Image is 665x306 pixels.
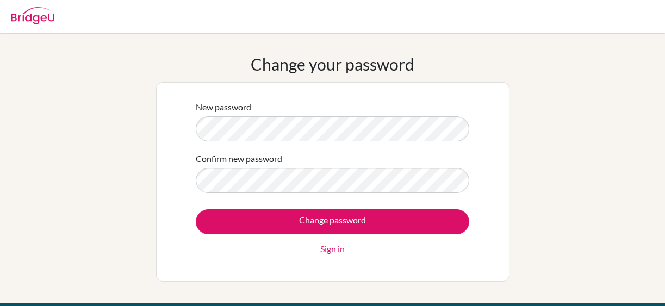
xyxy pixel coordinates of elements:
a: Sign in [320,242,345,255]
img: Bridge-U [11,7,54,24]
input: Change password [196,209,469,234]
label: New password [196,101,251,114]
h1: Change your password [251,54,414,74]
label: Confirm new password [196,152,282,165]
